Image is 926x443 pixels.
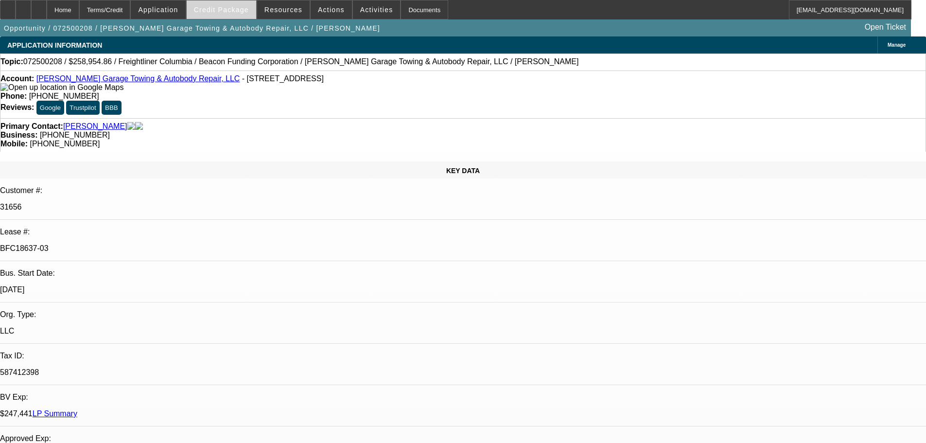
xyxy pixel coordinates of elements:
[29,92,99,100] span: [PHONE_NUMBER]
[7,41,102,49] span: APPLICATION INFORMATION
[0,103,34,111] strong: Reviews:
[135,122,143,131] img: linkedin-icon.png
[30,140,100,148] span: [PHONE_NUMBER]
[257,0,310,19] button: Resources
[311,0,352,19] button: Actions
[0,131,37,139] strong: Business:
[33,409,77,418] a: LP Summary
[36,101,64,115] button: Google
[63,122,127,131] a: [PERSON_NAME]
[0,92,27,100] strong: Phone:
[264,6,302,14] span: Resources
[242,74,324,83] span: - [STREET_ADDRESS]
[138,6,178,14] span: Application
[194,6,249,14] span: Credit Package
[0,83,123,91] a: View Google Maps
[318,6,345,14] span: Actions
[0,83,123,92] img: Open up location in Google Maps
[127,122,135,131] img: facebook-icon.png
[102,101,122,115] button: BBB
[131,0,185,19] button: Application
[353,0,401,19] button: Activities
[360,6,393,14] span: Activities
[0,140,28,148] strong: Mobile:
[66,101,99,115] button: Trustpilot
[187,0,256,19] button: Credit Package
[861,19,910,35] a: Open Ticket
[888,42,906,48] span: Manage
[0,57,23,66] strong: Topic:
[23,57,579,66] span: 072500208 / $258,954.86 / Freightliner Columbia / Beacon Funding Corporation / [PERSON_NAME] Gara...
[0,122,63,131] strong: Primary Contact:
[4,24,380,32] span: Opportunity / 072500208 / [PERSON_NAME] Garage Towing & Autobody Repair, LLC / [PERSON_NAME]
[40,131,110,139] span: [PHONE_NUMBER]
[36,74,240,83] a: [PERSON_NAME] Garage Towing & Autobody Repair, LLC
[446,167,480,175] span: KEY DATA
[0,74,34,83] strong: Account:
